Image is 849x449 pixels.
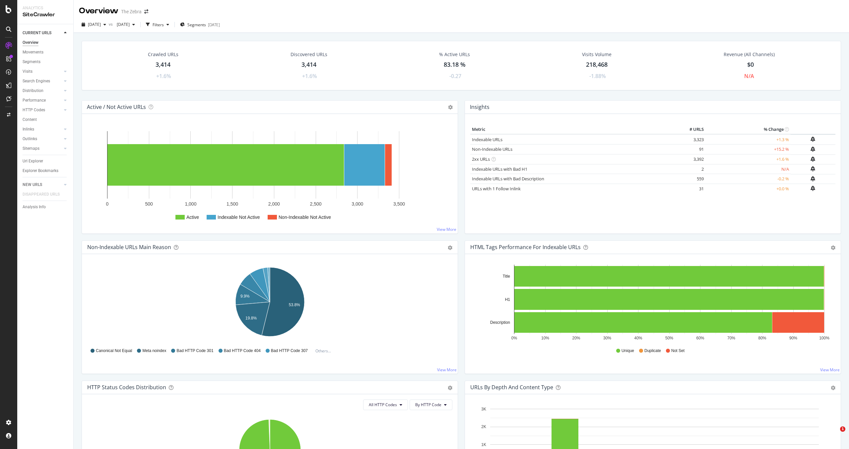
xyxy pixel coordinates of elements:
div: bell-plus [811,136,815,142]
td: 3,323 [671,134,705,144]
div: Visits Volume [582,51,612,58]
div: Sitemaps [23,145,39,152]
button: By HTTP Code [410,400,452,410]
div: -0.27 [449,72,461,80]
td: 31 [671,184,705,194]
td: +1.6 % [705,154,791,164]
div: 3,414 [301,60,316,69]
a: View More [820,367,840,373]
td: 2 [671,164,705,174]
a: URLs with 1 Follow Inlink [472,186,521,192]
div: HTTP Codes [23,107,45,114]
a: Outlinks [23,135,62,142]
div: [DATE] [208,22,220,28]
div: Explorer Bookmarks [23,167,58,174]
text: Description [490,320,510,325]
a: Indexable URLs with Bad Description [472,176,544,182]
span: Meta noindex [142,348,166,354]
div: Search Engines [23,78,50,85]
div: Discovered URLs [291,51,327,58]
span: Canonical Not Equal [96,348,132,354]
div: bell-plus [811,186,815,191]
div: -1.88% [589,72,606,80]
button: Segments[DATE] [177,19,223,30]
text: 1,500 [227,201,238,207]
text: 3,500 [393,201,405,207]
div: bell-plus [811,166,815,171]
div: HTTP Status Codes Distribution [87,384,166,391]
a: 2xx URLs [472,156,490,162]
span: Segments [187,22,206,28]
text: 500 [145,201,153,207]
div: Inlinks [23,126,34,133]
span: Revenue (All Channels) [724,51,775,58]
div: Distribution [23,87,43,94]
div: A chart. [87,265,452,342]
text: 90% [789,336,797,340]
text: 3,000 [352,201,363,207]
a: CURRENT URLS [23,30,62,37]
div: SiteCrawler [23,11,68,19]
div: bell-plus [811,156,815,162]
div: Visits [23,68,33,75]
div: Segments [23,58,40,65]
text: 100% [819,336,829,340]
th: Metric [470,125,671,135]
a: Indexable URLs with Bad H1 [472,166,527,172]
span: vs [109,21,114,27]
span: Not Set [671,348,685,354]
text: 50% [665,336,673,340]
td: 559 [671,174,705,184]
h4: Active / Not Active URLs [87,103,146,112]
div: +1.6% [302,72,317,80]
div: Filters [153,22,164,28]
text: Active [186,215,199,220]
a: Movements [23,49,69,56]
div: gear [831,245,835,250]
h4: Insights [470,103,490,112]
text: Title [503,274,510,279]
td: +1.3 % [705,134,791,144]
button: Filters [143,19,172,30]
span: Bad HTTP Code 301 [176,348,213,354]
div: gear [448,245,452,250]
a: Content [23,116,69,123]
td: -0.2 % [705,174,791,184]
a: Indexable URLs [472,136,502,142]
th: % Change [705,125,791,135]
text: 10% [541,336,549,340]
text: 60% [696,336,704,340]
div: URLs by Depth and Content Type [470,384,553,391]
div: Non-Indexable URLs Main Reason [87,244,171,250]
div: gear [831,386,835,390]
button: All HTTP Codes [363,400,408,410]
div: Url Explorer [23,158,43,165]
th: # URLS [671,125,705,135]
a: Explorer Bookmarks [23,167,69,174]
text: 20% [572,336,580,340]
text: Indexable Not Active [218,215,260,220]
div: Performance [23,97,46,104]
td: +15.2 % [705,144,791,154]
span: 2025 Sep. 26th [114,22,130,27]
div: bell-plus [811,146,815,152]
svg: A chart. [470,265,835,342]
text: 1K [481,442,486,447]
a: Distribution [23,87,62,94]
a: Segments [23,58,69,65]
span: Bad HTTP Code 404 [224,348,261,354]
text: Non-Indexable Not Active [279,215,331,220]
a: HTTP Codes [23,107,62,114]
div: bell-plus [811,176,815,181]
div: DISAPPEARED URLS [23,191,60,198]
text: 19.8% [245,316,257,320]
div: Movements [23,49,43,56]
a: Overview [23,39,69,46]
a: NEW URLS [23,181,62,188]
div: CURRENT URLS [23,30,51,37]
text: 2,500 [310,201,322,207]
td: 3,392 [671,154,705,164]
svg: A chart. [87,125,452,228]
